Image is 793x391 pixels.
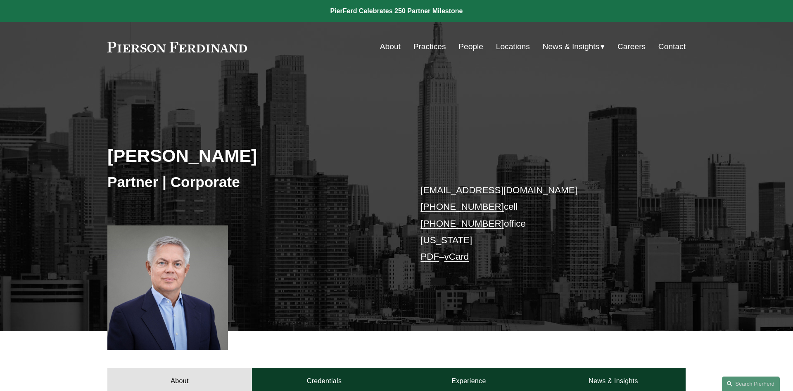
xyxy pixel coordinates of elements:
[413,39,446,55] a: Practices
[420,201,504,212] a: [PHONE_NUMBER]
[380,39,401,55] a: About
[420,182,661,265] p: cell office [US_STATE] –
[658,39,686,55] a: Contact
[420,218,504,229] a: [PHONE_NUMBER]
[496,39,530,55] a: Locations
[420,251,439,262] a: PDF
[420,185,577,195] a: [EMAIL_ADDRESS][DOMAIN_NAME]
[722,377,780,391] a: Search this site
[543,40,600,54] span: News & Insights
[617,39,646,55] a: Careers
[107,145,396,166] h2: [PERSON_NAME]
[444,251,469,262] a: vCard
[543,39,605,55] a: folder dropdown
[107,173,396,191] h3: Partner | Corporate
[458,39,483,55] a: People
